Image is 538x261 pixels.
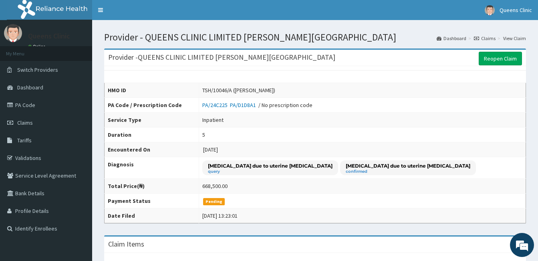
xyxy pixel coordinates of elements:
[202,86,275,94] div: TSH/10046/A ([PERSON_NAME])
[105,113,199,127] th: Service Type
[503,35,526,42] a: View Claim
[17,137,32,144] span: Tariffs
[105,142,199,157] th: Encountered On
[105,194,199,208] th: Payment Status
[105,157,199,179] th: Diagnosis
[203,146,218,153] span: [DATE]
[500,6,532,14] span: Queens Clinic
[202,131,205,139] div: 5
[108,54,335,61] h3: Provider - QUEENS CLINIC LIMITED [PERSON_NAME][GEOGRAPHIC_DATA]
[203,198,225,205] span: Pending
[105,208,199,223] th: Date Filed
[202,116,224,124] div: Inpatient
[105,127,199,142] th: Duration
[17,84,43,91] span: Dashboard
[437,35,466,42] a: Dashboard
[105,179,199,194] th: Total Price(₦)
[105,83,199,98] th: HMO ID
[17,66,58,73] span: Switch Providers
[202,212,238,220] div: [DATE] 13:23:01
[208,170,332,174] small: query
[230,101,258,109] a: PA/D1D8A1
[208,162,332,169] p: [MEDICAL_DATA] due to uterine [MEDICAL_DATA]
[346,170,470,174] small: confirmed
[104,32,526,42] h1: Provider - QUEENS CLINIC LIMITED [PERSON_NAME][GEOGRAPHIC_DATA]
[474,35,496,42] a: Claims
[105,98,199,113] th: PA Code / Prescription Code
[202,101,312,109] div: / No prescription code
[28,44,47,49] a: Online
[485,5,495,15] img: User Image
[108,241,144,248] h3: Claim Items
[202,101,230,109] a: PA/24C225
[479,52,522,65] a: Reopen Claim
[346,162,470,169] p: [MEDICAL_DATA] due to uterine [MEDICAL_DATA]
[28,32,70,40] p: Queens Clinic
[17,119,33,126] span: Claims
[4,24,22,42] img: User Image
[202,182,228,190] div: 668,500.00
